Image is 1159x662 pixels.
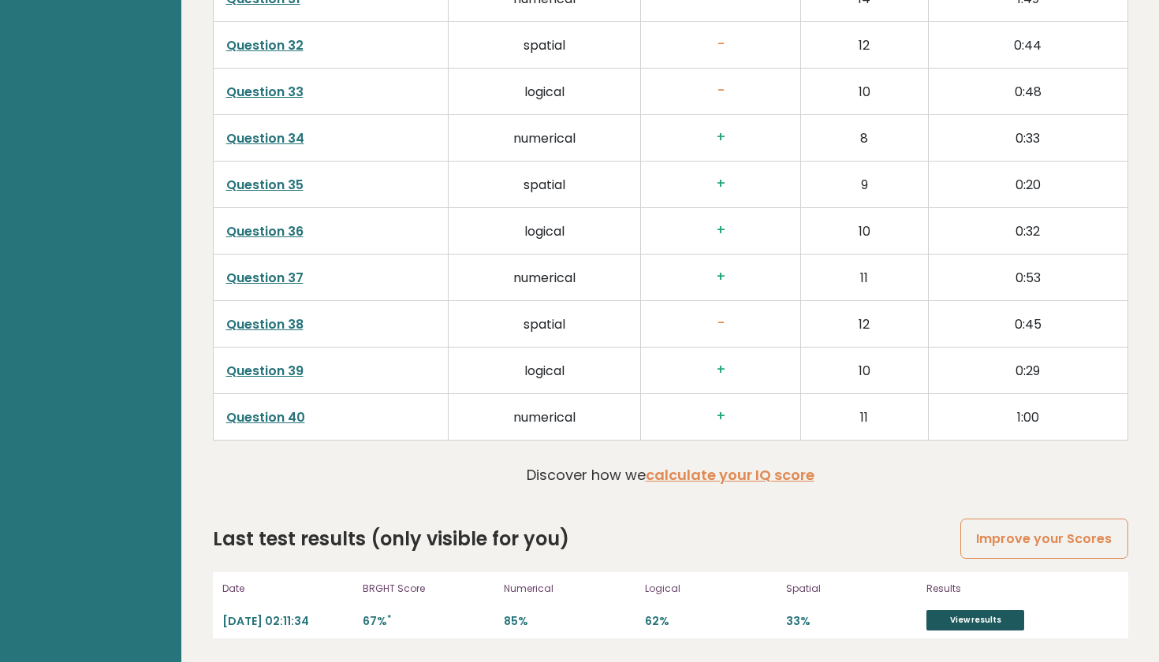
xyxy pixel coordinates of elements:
[928,347,1127,393] td: 0:29
[222,582,354,596] p: Date
[926,610,1024,630] a: View results
[926,582,1092,596] p: Results
[449,68,641,114] td: logical
[449,347,641,393] td: logical
[801,393,928,440] td: 11
[449,300,641,347] td: spatial
[801,254,928,300] td: 11
[226,362,304,380] a: Question 39
[928,207,1127,254] td: 0:32
[928,300,1127,347] td: 0:45
[226,222,304,240] a: Question 36
[449,207,641,254] td: logical
[222,614,354,629] p: [DATE] 02:11:34
[928,393,1127,440] td: 1:00
[504,582,635,596] p: Numerical
[654,36,788,53] h3: -
[449,393,641,440] td: numerical
[226,269,304,287] a: Question 37
[645,614,777,629] p: 62%
[801,114,928,161] td: 8
[654,408,788,425] h3: +
[226,315,304,333] a: Question 38
[213,525,569,553] h2: Last test results (only visible for you)
[654,176,788,192] h3: +
[363,614,494,629] p: 67%
[226,83,304,101] a: Question 33
[226,36,304,54] a: Question 32
[801,207,928,254] td: 10
[928,254,1127,300] td: 0:53
[801,161,928,207] td: 9
[654,83,788,99] h3: -
[801,347,928,393] td: 10
[654,362,788,378] h3: +
[801,21,928,68] td: 12
[646,465,814,485] a: calculate your IQ score
[786,614,918,629] p: 33%
[226,129,304,147] a: Question 34
[928,114,1127,161] td: 0:33
[449,161,641,207] td: spatial
[960,519,1127,559] a: Improve your Scores
[449,114,641,161] td: numerical
[654,222,788,239] h3: +
[449,254,641,300] td: numerical
[928,161,1127,207] td: 0:20
[645,582,777,596] p: Logical
[654,269,788,285] h3: +
[449,21,641,68] td: spatial
[504,614,635,629] p: 85%
[801,300,928,347] td: 12
[928,68,1127,114] td: 0:48
[226,408,305,426] a: Question 40
[527,464,814,485] p: Discover how we
[786,582,918,596] p: Spatial
[928,21,1127,68] td: 0:44
[654,129,788,146] h3: +
[363,582,494,596] p: BRGHT Score
[801,68,928,114] td: 10
[654,315,788,332] h3: -
[226,176,304,194] a: Question 35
